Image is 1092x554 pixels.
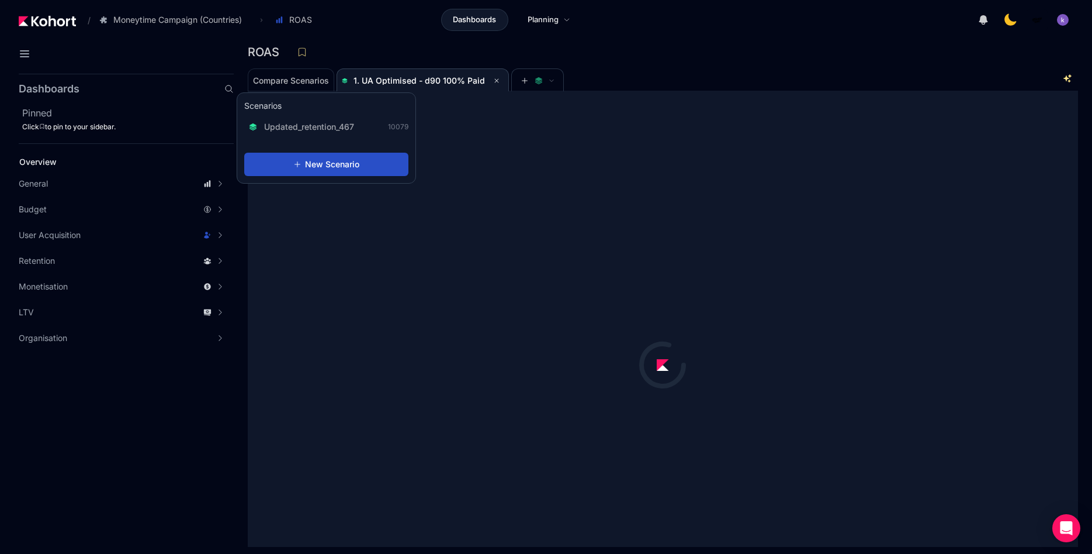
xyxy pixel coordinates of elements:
[19,307,34,318] span: LTV
[113,14,242,26] span: Moneytime Campaign (Countries)
[244,118,366,136] button: Updated_retention_467
[15,153,214,171] a: Overview
[78,14,91,26] span: /
[19,204,47,215] span: Budget
[19,84,79,94] h2: Dashboards
[253,77,329,85] span: Compare Scenarios
[388,122,408,132] span: 10079
[22,122,234,132] div: Click to pin to your sidebar.
[289,14,312,26] span: ROAS
[528,14,559,26] span: Planning
[19,16,76,26] img: Kohort logo
[515,9,583,31] a: Planning
[244,100,282,114] h3: Scenarios
[19,255,55,267] span: Retention
[441,9,508,31] a: Dashboards
[248,46,286,58] h3: ROAS
[1031,14,1043,26] img: logo_MoneyTimeLogo_1_20250619094856634230.png
[22,106,234,120] h2: Pinned
[453,14,496,26] span: Dashboards
[244,153,408,176] button: New Scenario
[1052,514,1080,542] div: Open Intercom Messenger
[19,178,48,190] span: General
[264,121,354,133] span: Updated_retention_467
[19,332,67,344] span: Organisation
[353,75,485,85] span: 1. UA Optimised - d90 100% Paid
[258,15,265,25] span: ›
[305,159,359,170] span: New Scenario
[93,10,254,30] button: Moneytime Campaign (Countries)
[269,10,324,30] button: ROAS
[19,157,57,167] span: Overview
[19,229,81,241] span: User Acquisition
[19,281,68,293] span: Monetisation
